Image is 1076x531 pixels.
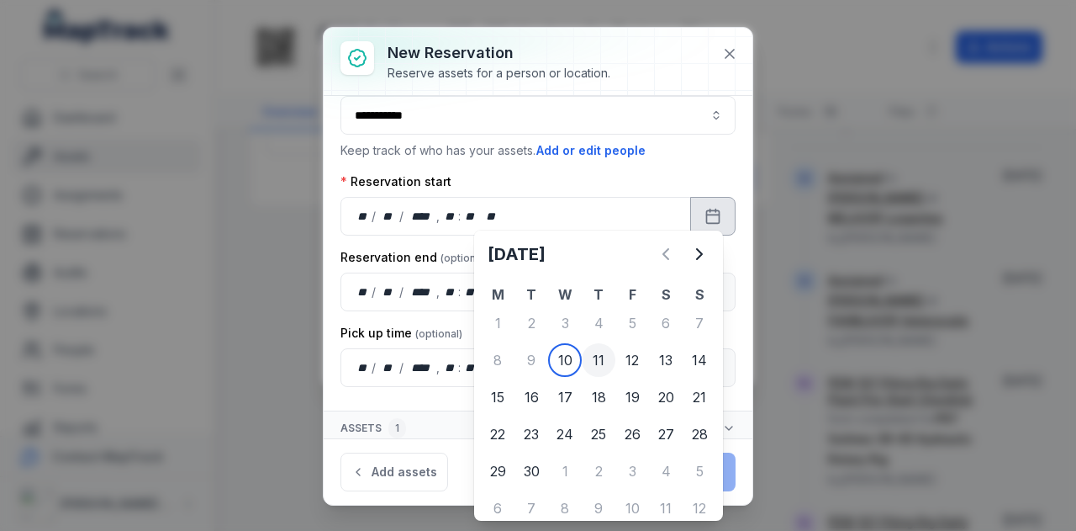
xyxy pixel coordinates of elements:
div: 1 [548,454,582,488]
div: 23 [514,417,548,451]
div: Monday 15 September 2025 [481,380,514,414]
div: Wednesday 3 September 2025 [548,306,582,340]
th: F [615,284,649,305]
div: Thursday 18 September 2025 [582,380,615,414]
div: Monday 22 September 2025 [481,417,514,451]
label: Reservation start [340,173,451,190]
div: day, [355,284,372,300]
div: 28 [683,417,716,451]
div: Monday 6 October 2025 [481,491,514,525]
div: 2 [582,454,615,488]
div: 19 [615,380,649,414]
div: 7 [514,491,548,525]
div: Today, Wednesday 10 September 2025, First available date [548,343,582,377]
table: September 2025 [481,284,716,527]
div: 30 [514,454,548,488]
div: 1 [388,418,406,438]
div: 11 [582,343,615,377]
button: Add assets [340,453,448,491]
div: 12 [683,491,716,525]
div: Saturday 6 September 2025 [649,306,683,340]
div: Thursday 2 October 2025 [582,454,615,488]
div: 10 [615,491,649,525]
div: Sunday 14 September 2025 [683,343,716,377]
div: Wednesday 8 October 2025 [548,491,582,525]
button: Next [683,237,716,271]
div: 1 [481,306,514,340]
div: day, [355,359,372,376]
div: Saturday 4 October 2025 [649,454,683,488]
div: 8 [548,491,582,525]
span: Assets [340,418,406,438]
div: month, [377,284,400,300]
div: 8 [481,343,514,377]
div: Wednesday 1 October 2025 [548,454,582,488]
div: 3 [548,306,582,340]
div: : [458,284,462,300]
div: 13 [649,343,683,377]
p: Keep track of who has your assets. [340,141,736,160]
th: W [548,284,582,305]
div: Friday 26 September 2025 [615,417,649,451]
div: Sunday 7 September 2025 [683,306,716,340]
button: Calendar [690,197,736,236]
div: 3 [615,454,649,488]
th: S [683,284,716,305]
h3: New reservation [388,41,610,65]
div: 12 [615,343,649,377]
div: Friday 12 September 2025 [615,343,649,377]
input: :r1ll:-form-item-label [340,96,736,135]
div: 18 [582,380,615,414]
div: am/pm, [483,208,501,225]
div: Friday 10 October 2025 [615,491,649,525]
div: 7 [683,306,716,340]
div: Thursday 25 September 2025 [582,417,615,451]
div: Thursday 11 September 2025 [582,343,615,377]
div: Wednesday 24 September 2025 [548,417,582,451]
th: M [481,284,514,305]
div: 11 [649,491,683,525]
div: 25 [582,417,615,451]
button: Previous [649,237,683,271]
div: , [436,284,441,300]
div: 4 [582,306,615,340]
div: / [399,208,405,225]
div: 4 [649,454,683,488]
div: / [399,359,405,376]
div: 14 [683,343,716,377]
div: Saturday 27 September 2025 [649,417,683,451]
div: 20 [649,380,683,414]
div: : [458,208,462,225]
div: hour, [441,284,458,300]
div: Sunday 5 October 2025 [683,454,716,488]
div: Monday 1 September 2025 [481,306,514,340]
div: month, [377,208,400,225]
div: / [372,208,377,225]
div: Wednesday 17 September 2025 [548,380,582,414]
div: Tuesday 16 September 2025 [514,380,548,414]
div: 21 [683,380,716,414]
div: Saturday 20 September 2025 [649,380,683,414]
div: year, [405,284,436,300]
div: , [436,359,441,376]
div: 6 [481,491,514,525]
label: Reservation end [340,249,488,266]
div: , [436,208,441,225]
div: Saturday 13 September 2025 [649,343,683,377]
div: / [372,359,377,376]
div: year, [405,208,436,225]
div: 15 [481,380,514,414]
div: September 2025 [481,237,716,527]
div: hour, [441,208,458,225]
div: / [372,284,377,300]
div: 10 [548,343,582,377]
div: Tuesday 23 September 2025 [514,417,548,451]
div: Thursday 9 October 2025 [582,491,615,525]
div: Tuesday 30 September 2025 [514,454,548,488]
div: / [399,284,405,300]
div: 9 [514,343,548,377]
div: Tuesday 7 October 2025 [514,491,548,525]
div: 24 [548,417,582,451]
div: Sunday 12 October 2025 [683,491,716,525]
div: 2 [514,306,548,340]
